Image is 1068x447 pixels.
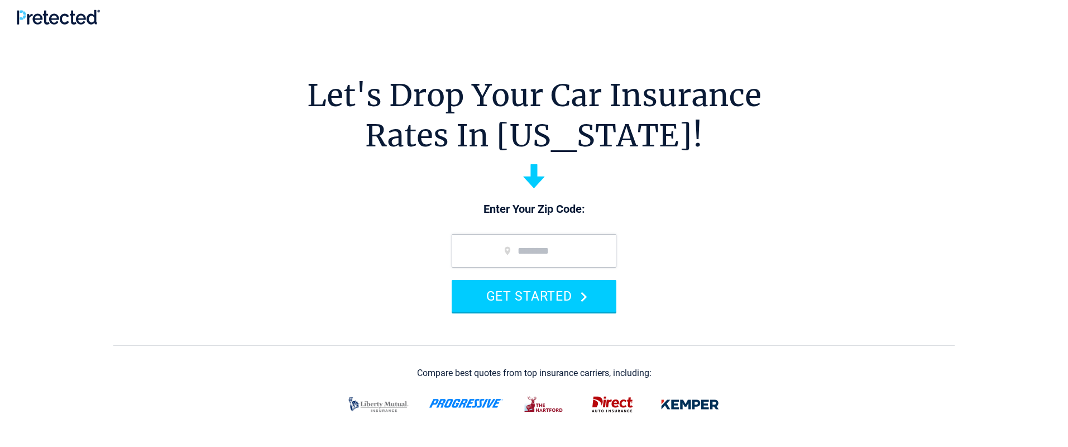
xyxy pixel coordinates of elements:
img: liberty [342,390,415,419]
p: Enter Your Zip Code: [440,202,628,217]
img: progressive [429,399,504,408]
img: kemper [653,390,727,419]
input: zip code [452,234,616,268]
div: Compare best quotes from top insurance carriers, including: [417,368,652,378]
h1: Let's Drop Your Car Insurance Rates In [US_STATE]! [307,75,762,156]
img: thehartford [517,390,572,419]
img: Pretected Logo [17,9,100,25]
img: direct [585,390,640,419]
button: GET STARTED [452,280,616,312]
